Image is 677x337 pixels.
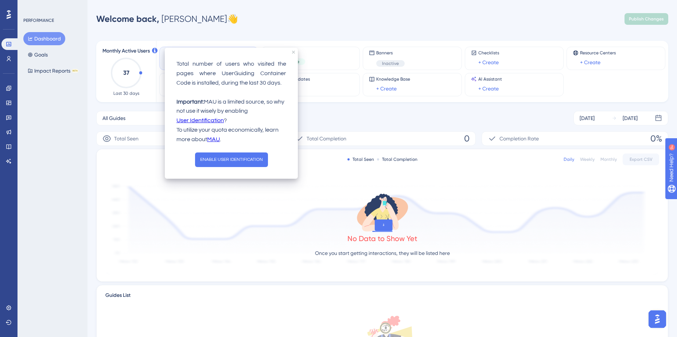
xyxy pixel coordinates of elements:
[478,50,499,56] span: Checklists
[17,2,46,11] span: Need Help?
[376,50,405,56] span: Banners
[376,84,397,93] a: + Create
[478,58,499,67] a: + Create
[464,133,470,144] span: 0
[382,61,399,66] span: Inactive
[207,135,220,144] a: MAU
[195,152,268,167] button: ENABLE USER IDENTIFICATION
[176,97,286,126] p: MAU is a limited source, so why not use it wisely by enabling ?
[630,156,653,162] span: Export CSV
[23,64,83,77] button: Impact ReportsBETA
[478,76,502,82] span: AI Assistant
[600,156,617,162] div: Monthly
[564,156,574,162] div: Daily
[123,69,129,76] text: 37
[176,125,286,144] p: To utilize your quota economically, learn more about .
[292,51,295,54] div: close tooltip
[96,13,159,24] span: Welcome back,
[478,84,499,93] a: + Create
[623,154,659,165] button: Export CSV
[580,114,595,123] div: [DATE]
[176,99,204,105] strong: Important:
[629,16,664,22] span: Publish Changes
[102,47,150,55] span: Monthly Active Users
[105,291,131,304] span: Guides List
[646,308,668,330] iframe: UserGuiding AI Assistant Launcher
[114,134,139,143] span: Total Seen
[23,18,54,23] div: PERFORMANCE
[580,58,600,67] a: + Create
[315,249,450,257] p: Once you start getting interactions, they will be listed here
[650,133,662,144] span: 0%
[23,32,65,45] button: Dashboard
[377,156,417,162] div: Total Completion
[580,156,595,162] div: Weekly
[376,76,410,82] span: Knowledge Base
[176,116,224,125] a: User Identification
[72,69,78,73] div: BETA
[96,111,226,125] button: All Guides
[102,114,125,123] span: All Guides
[625,13,668,25] button: Publish Changes
[23,48,52,61] button: Goals
[580,50,616,56] span: Resource Centers
[347,233,417,244] div: No Data to Show Yet
[96,13,238,25] div: [PERSON_NAME] 👋
[499,134,539,143] span: Completion Rate
[347,156,374,162] div: Total Seen
[307,134,346,143] span: Total Completion
[176,59,286,88] p: Total number of users who visited the pages where UserGuiding Container Code is installed, during...
[113,90,139,96] span: Last 30 days
[623,114,638,123] div: [DATE]
[50,4,54,9] div: 9+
